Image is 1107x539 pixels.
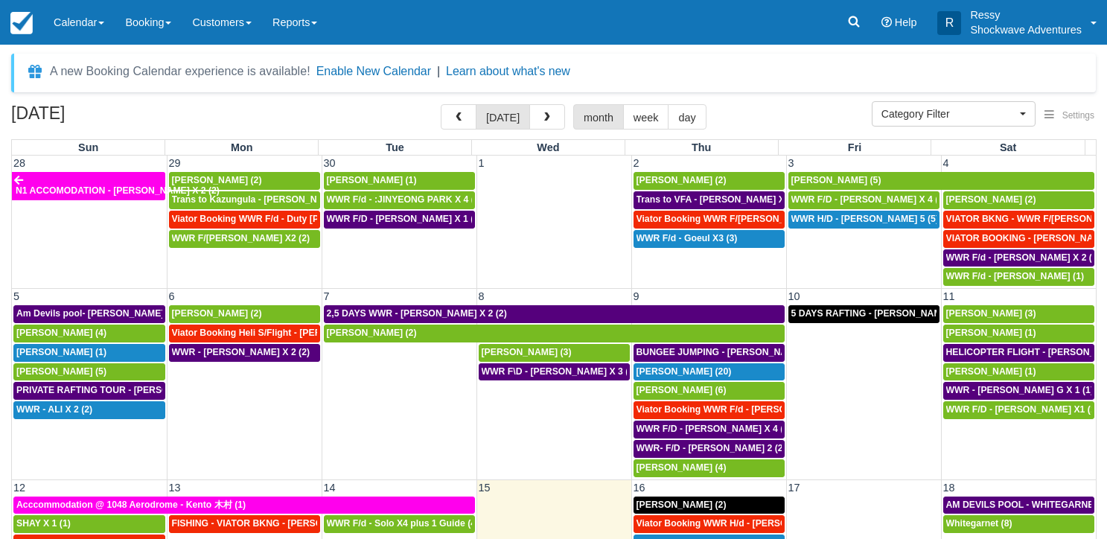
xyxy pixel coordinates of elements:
[637,347,826,357] span: BUNGEE JUMPING - [PERSON_NAME] 2 (2)
[327,214,482,224] span: WWR F/D - [PERSON_NAME] X 1 (1)
[937,11,961,35] div: R
[168,290,176,302] span: 6
[881,17,892,28] i: Help
[634,459,785,477] a: [PERSON_NAME] (4)
[324,325,785,342] a: [PERSON_NAME] (2)
[437,65,440,77] span: |
[943,191,1095,209] a: [PERSON_NAME] (2)
[637,404,934,415] span: Viator Booking WWR F/d - [PERSON_NAME] [PERSON_NAME] X2 (2)
[787,482,802,494] span: 17
[895,16,917,28] span: Help
[637,175,727,185] span: [PERSON_NAME] (2)
[169,211,320,229] a: Viator Booking WWR F/d - Duty [PERSON_NAME] 2 (2)
[13,401,165,419] a: WWR - ALI X 2 (2)
[634,515,785,533] a: Viator Booking WWR H/d - [PERSON_NAME] X 4 (4)
[12,290,21,302] span: 5
[327,518,479,529] span: WWR F/d - Solo X4 plus 1 Guide (4)
[327,328,417,338] span: [PERSON_NAME] (2)
[943,268,1095,286] a: WWR F/d - [PERSON_NAME] (1)
[637,233,738,243] span: WWR F/d - Goeul X3 (3)
[172,328,406,338] span: Viator Booking Heli S/Flight - [PERSON_NAME] X 1 (1)
[168,482,182,494] span: 13
[479,363,630,381] a: WWR F\D - [PERSON_NAME] X 3 (3)
[942,482,957,494] span: 18
[634,382,785,400] a: [PERSON_NAME] (6)
[637,462,727,473] span: [PERSON_NAME] (4)
[791,194,947,205] span: WWR F/D - [PERSON_NAME] X 4 (4)
[16,385,240,395] span: PRIVATE RAFTING TOUR - [PERSON_NAME] X 5 (5)
[316,64,431,79] button: Enable New Calendar
[476,104,530,130] button: [DATE]
[11,104,200,132] h2: [DATE]
[16,518,71,529] span: SHAY X 1 (1)
[634,497,785,514] a: [PERSON_NAME] (2)
[787,290,802,302] span: 10
[50,63,310,80] div: A new Booking Calendar experience is available!
[324,515,475,533] a: WWR F/d - Solo X4 plus 1 Guide (4)
[946,404,1099,415] span: WWR F/D - [PERSON_NAME] X1 (1)
[169,515,320,533] a: FISHING - VIATOR BKNG - [PERSON_NAME] 2 (2)
[169,305,320,323] a: [PERSON_NAME] (2)
[446,65,570,77] a: Learn about what's new
[943,325,1095,342] a: [PERSON_NAME] (1)
[881,106,1016,121] span: Category Filter
[78,141,98,153] span: Sun
[946,308,1036,319] span: [PERSON_NAME] (3)
[943,211,1095,229] a: VIATOR BKNG - WWR F/[PERSON_NAME] 3 (3)
[943,344,1095,362] a: HELICOPTER FLIGHT - [PERSON_NAME] G X 1 (1)
[946,366,1036,377] span: [PERSON_NAME] (1)
[324,211,475,229] a: WWR F/D - [PERSON_NAME] X 1 (1)
[791,308,980,319] span: 5 DAYS RAFTING - [PERSON_NAME] X 2 (4)
[943,515,1095,533] a: Whitegarnet (8)
[946,385,1094,395] span: WWR - [PERSON_NAME] G X 1 (1)
[573,104,624,130] button: month
[324,305,785,323] a: 2,5 DAYS WWR - [PERSON_NAME] X 2 (2)
[946,252,1100,263] span: WWR F/d - [PERSON_NAME] X 2 (2)
[327,308,507,319] span: 2,5 DAYS WWR - [PERSON_NAME] X 2 (2)
[172,214,408,224] span: Viator Booking WWR F/d - Duty [PERSON_NAME] 2 (2)
[322,157,337,169] span: 30
[231,141,253,153] span: Mon
[16,500,246,510] span: Acccommodation @ 1048 Aerodrome - Kento 木村 (1)
[324,191,475,209] a: WWR F/d - :JINYEONG PARK X 4 (4)
[172,175,262,185] span: [PERSON_NAME] (2)
[942,157,951,169] span: 4
[169,230,320,248] a: WWR F/[PERSON_NAME] X2 (2)
[632,290,641,302] span: 9
[668,104,706,130] button: day
[970,22,1082,37] p: Shockwave Adventures
[637,194,806,205] span: Trans to VFA - [PERSON_NAME] X 2 (2)
[12,172,165,200] a: N1 ACCOMODATION - [PERSON_NAME] X 2 (2)
[12,157,27,169] span: 28
[632,157,641,169] span: 2
[637,385,727,395] span: [PERSON_NAME] (6)
[322,290,331,302] span: 7
[537,141,559,153] span: Wed
[632,482,647,494] span: 16
[637,366,732,377] span: [PERSON_NAME] (20)
[623,104,669,130] button: week
[791,214,939,224] span: WWR H/D - [PERSON_NAME] 5 (5)
[788,211,939,229] a: WWR H/D - [PERSON_NAME] 5 (5)
[172,308,262,319] span: [PERSON_NAME] (2)
[477,482,492,494] span: 15
[169,325,320,342] a: Viator Booking Heli S/Flight - [PERSON_NAME] X 1 (1)
[16,366,106,377] span: [PERSON_NAME] (5)
[634,363,785,381] a: [PERSON_NAME] (20)
[788,305,939,323] a: 5 DAYS RAFTING - [PERSON_NAME] X 2 (4)
[634,172,785,190] a: [PERSON_NAME] (2)
[943,305,1095,323] a: [PERSON_NAME] (3)
[172,233,310,243] span: WWR F/[PERSON_NAME] X2 (2)
[1036,105,1103,127] button: Settings
[172,347,310,357] span: WWR - [PERSON_NAME] X 2 (2)
[477,157,486,169] span: 1
[692,141,711,153] span: Thu
[637,443,786,453] span: WWR- F/D - [PERSON_NAME] 2 (2)
[172,194,369,205] span: Trans to Kazungula - [PERSON_NAME] x 1 (2)
[634,191,785,209] a: Trans to VFA - [PERSON_NAME] X 2 (2)
[169,344,320,362] a: WWR - [PERSON_NAME] X 2 (2)
[13,497,475,514] a: Acccommodation @ 1048 Aerodrome - Kento 木村 (1)
[943,230,1095,248] a: VIATOR BOOKING - [PERSON_NAME] 2 (2)
[168,157,182,169] span: 29
[634,440,785,458] a: WWR- F/D - [PERSON_NAME] 2 (2)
